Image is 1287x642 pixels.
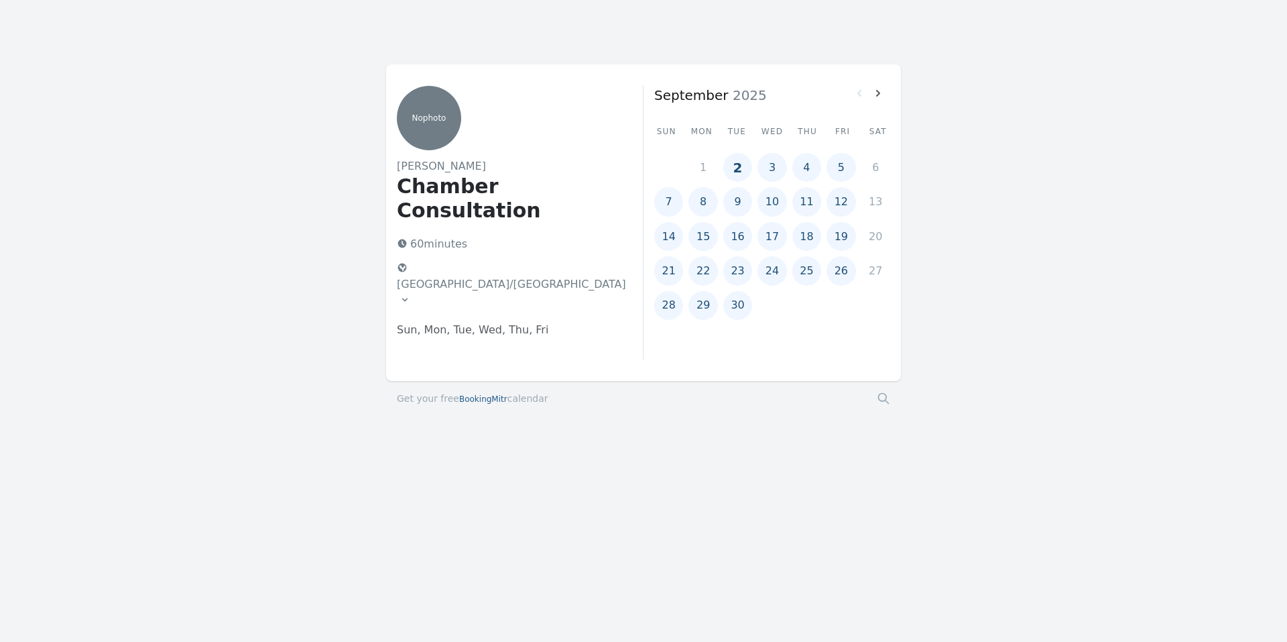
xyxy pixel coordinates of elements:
button: 27 [861,256,890,285]
button: 7 [654,187,683,216]
div: Fri [831,126,855,137]
button: 12 [826,187,855,216]
div: Sun [654,126,679,137]
button: 13 [861,187,890,216]
button: [GEOGRAPHIC_DATA]/[GEOGRAPHIC_DATA] [391,258,631,311]
button: 23 [723,256,752,285]
button: 5 [826,153,855,182]
button: 21 [654,256,683,285]
button: 20 [861,222,890,251]
span: BookingMitr [459,394,507,404]
span: 2025 [729,87,767,103]
div: Tue [725,126,749,137]
button: 24 [757,256,786,285]
button: 3 [757,153,786,182]
button: 1 [688,153,717,182]
div: Thu [795,126,820,137]
button: 17 [757,222,786,251]
div: Wed [760,126,785,137]
p: 60 minutes [391,233,621,255]
p: No photo [397,113,461,123]
button: 18 [792,222,821,251]
button: 22 [688,256,717,285]
button: 16 [723,222,752,251]
button: 10 [757,187,786,216]
p: Sun, Mon, Tue, Wed, Thu, Fri [397,322,621,338]
button: 6 [861,153,890,182]
button: 2 [723,153,752,182]
button: 14 [654,222,683,251]
div: Mon [690,126,715,137]
h2: [PERSON_NAME] [397,158,621,174]
button: 25 [792,256,821,285]
a: Get your freeBookingMitrcalendar [397,392,548,405]
button: 30 [723,291,752,320]
button: 28 [654,291,683,320]
div: Sat [865,126,890,137]
button: 29 [688,291,717,320]
h1: Chamber Consultation [397,174,621,223]
button: 8 [688,187,717,216]
strong: September [654,87,729,103]
button: 9 [723,187,752,216]
button: 4 [792,153,821,182]
button: 11 [792,187,821,216]
button: 19 [826,222,855,251]
button: 26 [826,256,855,285]
button: 15 [688,222,717,251]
